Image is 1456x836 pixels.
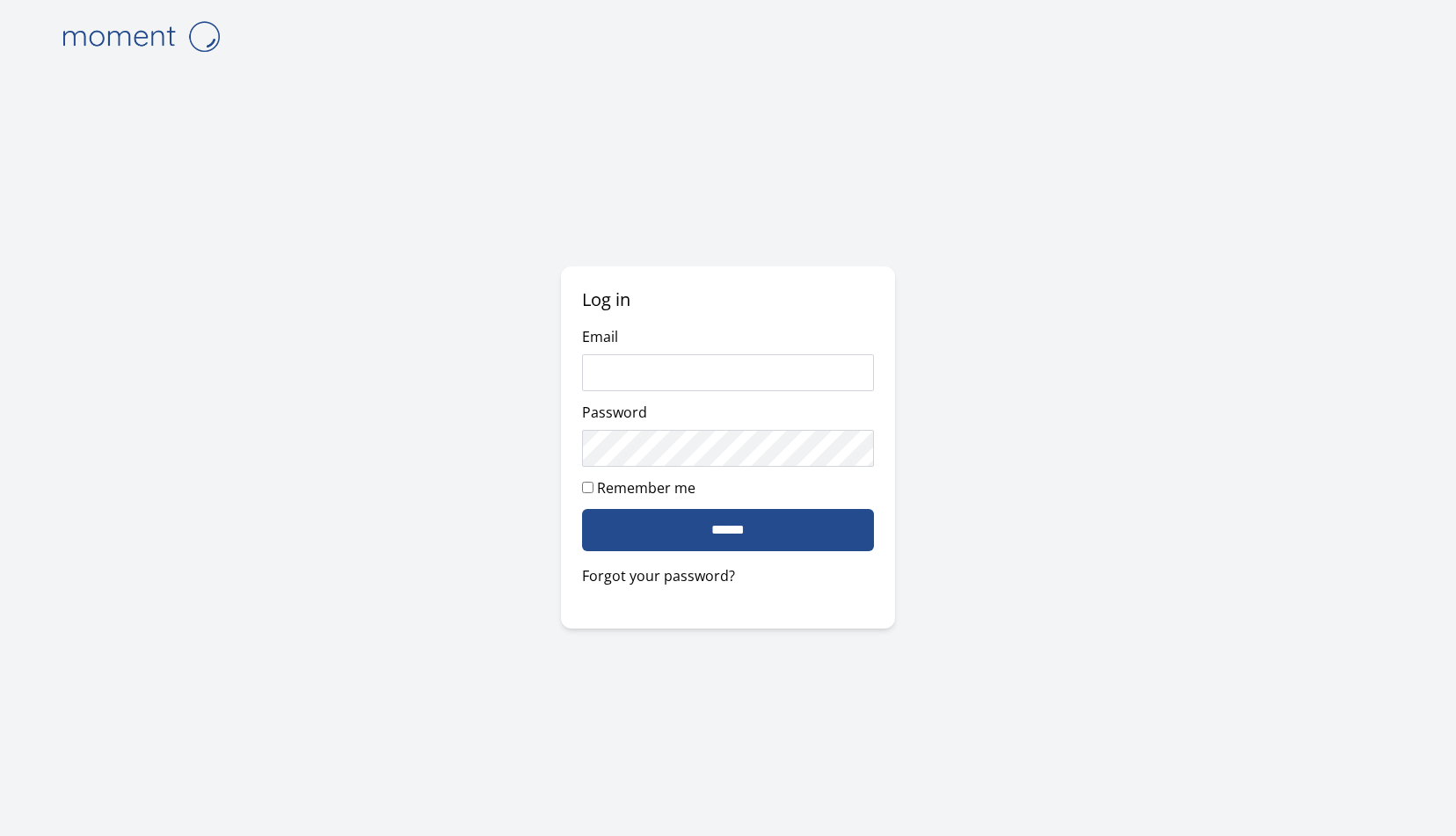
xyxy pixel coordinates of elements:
img: logo-4e3dc11c47720685a147b03b5a06dd966a58ff35d612b21f08c02c0306f2b779.png [53,14,229,59]
label: Password [582,403,647,422]
a: Forgot your password? [582,565,874,586]
label: Email [582,327,618,346]
h2: Log in [582,287,874,312]
label: Remember me [597,478,695,498]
